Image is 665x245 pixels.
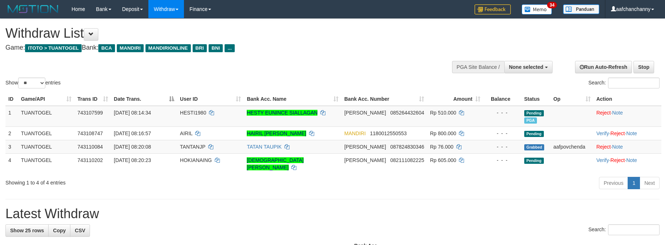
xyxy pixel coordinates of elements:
span: Copy 082111082225 to clipboard [390,157,424,163]
div: Showing 1 to 4 of 4 entries [5,176,272,186]
span: Pending [524,131,544,137]
td: TUANTOGEL [18,106,75,127]
img: Button%20Memo.svg [522,4,552,14]
span: Show 25 rows [10,228,44,233]
div: - - - [486,143,518,150]
span: 743110084 [77,144,103,150]
span: 34 [547,2,557,8]
span: HESTI1980 [180,110,206,116]
span: [PERSON_NAME] [344,144,386,150]
span: [DATE] 08:20:08 [114,144,151,150]
img: MOTION_logo.png [5,4,61,14]
img: Feedback.jpg [475,4,511,14]
div: - - - [486,130,518,137]
td: · [594,106,661,127]
th: ID [5,92,18,106]
span: MANDIRI [117,44,144,52]
span: HOKIANAING [180,157,212,163]
div: PGA Site Balance / [452,61,504,73]
h1: Latest Withdraw [5,207,660,221]
select: Showentries [18,78,45,88]
span: Grabbed [524,144,545,150]
span: Marked by aafchonlypin [524,117,537,124]
th: Date Trans.: activate to sort column descending [111,92,177,106]
span: MANDIRIONLINE [145,44,191,52]
th: Trans ID: activate to sort column ascending [74,92,111,106]
td: · [594,140,661,153]
span: ITOTO > TUANTOGEL [25,44,82,52]
a: Run Auto-Refresh [575,61,632,73]
h4: Game: Bank: [5,44,436,51]
span: [DATE] 08:16:57 [114,130,151,136]
img: panduan.png [563,4,599,14]
a: Reject [611,157,625,163]
a: Show 25 rows [5,224,49,237]
td: · · [594,126,661,140]
span: [PERSON_NAME] [344,110,386,116]
span: 743110202 [77,157,103,163]
span: Copy 087824830346 to clipboard [390,144,424,150]
th: Op: activate to sort column ascending [550,92,593,106]
span: Rp 605.000 [430,157,456,163]
span: 743108747 [77,130,103,136]
a: Verify [596,157,609,163]
a: CSV [70,224,90,237]
a: Stop [633,61,654,73]
span: Pending [524,110,544,116]
td: · · [594,153,661,174]
a: Note [626,157,637,163]
span: None selected [509,64,543,70]
span: [DATE] 08:20:23 [114,157,151,163]
span: Copy [53,228,66,233]
span: Rp 510.000 [430,110,456,116]
input: Search: [608,224,660,235]
th: Balance [483,92,521,106]
span: Rp 76.000 [430,144,453,150]
td: aafpovchenda [550,140,593,153]
button: None selected [504,61,553,73]
a: 1 [628,177,640,189]
label: Search: [588,78,660,88]
span: BNI [209,44,223,52]
input: Search: [608,78,660,88]
a: Reject [596,144,611,150]
a: Reject [596,110,611,116]
label: Search: [588,224,660,235]
a: Reject [611,130,625,136]
a: Next [640,177,660,189]
span: ... [225,44,234,52]
span: TANTANJP [180,144,205,150]
a: TATAN TAUPIK [247,144,282,150]
span: CSV [75,228,85,233]
th: Status [521,92,551,106]
a: Note [612,144,623,150]
td: 2 [5,126,18,140]
a: Note [626,130,637,136]
span: [PERSON_NAME] [344,157,386,163]
a: HESTY EUNINCE SIALLAGAN [247,110,317,116]
span: Copy 085264432604 to clipboard [390,110,424,116]
span: 743107599 [77,110,103,116]
span: AIRIL [180,130,193,136]
label: Show entries [5,78,61,88]
td: 4 [5,153,18,174]
td: TUANTOGEL [18,126,75,140]
span: BRI [193,44,207,52]
span: Rp 800.000 [430,130,456,136]
td: 3 [5,140,18,153]
td: TUANTOGEL [18,140,75,153]
th: Game/API: activate to sort column ascending [18,92,75,106]
th: Bank Acc. Number: activate to sort column ascending [341,92,427,106]
a: [DEMOGRAPHIC_DATA][PERSON_NAME] [247,157,304,170]
a: HAIRIL [PERSON_NAME] [247,130,306,136]
h1: Withdraw List [5,26,436,41]
td: 1 [5,106,18,127]
th: Action [594,92,661,106]
a: Previous [599,177,628,189]
th: Amount: activate to sort column ascending [427,92,483,106]
td: TUANTOGEL [18,153,75,174]
th: Bank Acc. Name: activate to sort column ascending [244,92,341,106]
span: MANDIRI [344,130,366,136]
span: BCA [98,44,115,52]
a: Copy [48,224,70,237]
